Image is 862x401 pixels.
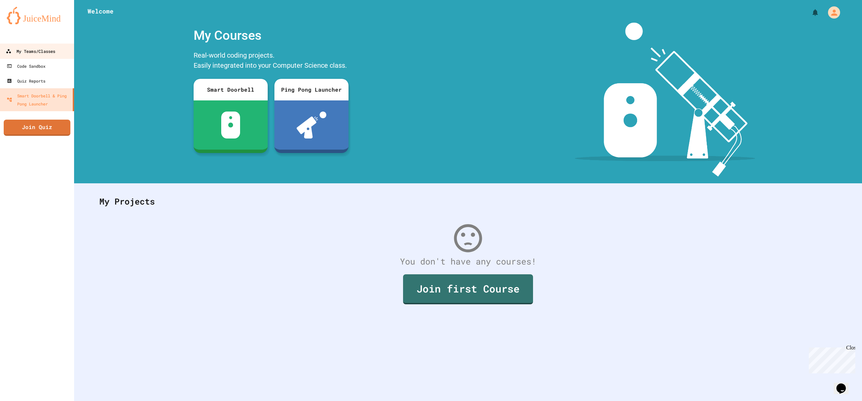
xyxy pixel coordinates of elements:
[93,188,843,215] div: My Projects
[6,47,55,56] div: My Teams/Classes
[7,7,67,24] img: logo-orange.svg
[7,92,70,108] div: Smart Doorbell & Ping Pong Launcher
[297,112,327,138] img: ppl-with-ball.png
[575,23,755,177] img: banner-image-my-projects.png
[403,274,533,304] a: Join first Course
[274,79,349,100] div: Ping Pong Launcher
[806,345,855,373] iframe: chat widget
[799,7,821,18] div: My Notifications
[4,120,70,136] a: Join Quiz
[93,255,843,268] div: You don't have any courses!
[221,112,240,138] img: sdb-white.svg
[3,3,46,43] div: Chat with us now!Close
[821,5,842,20] div: My Account
[7,62,45,70] div: Code Sandbox
[190,23,352,49] div: My Courses
[834,374,855,394] iframe: chat widget
[194,79,268,100] div: Smart Doorbell
[190,49,352,74] div: Real-world coding projects. Easily integrated into your Computer Science class.
[7,77,45,85] div: Quiz Reports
